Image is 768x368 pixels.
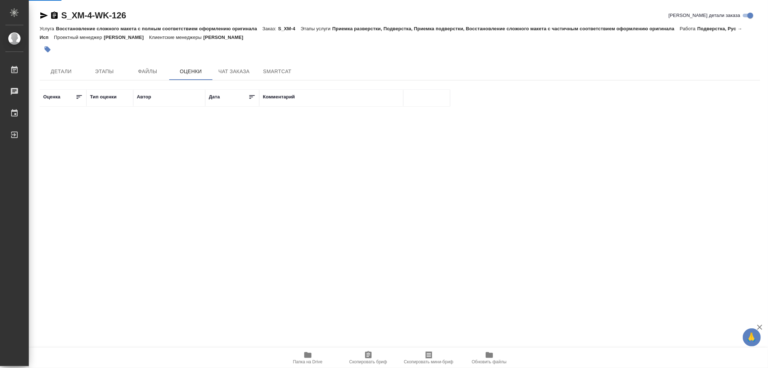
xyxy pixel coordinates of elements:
div: Комментарий [263,93,295,101]
div: Автор [137,93,151,101]
div: Оценка [43,93,60,101]
span: 🙏 [746,330,758,345]
span: Оценки [174,67,208,76]
span: Этапы [87,67,122,76]
span: Чат заказа [217,67,251,76]
p: Приемка разверстки, Подверстка, Приемка подверстки, Восстановление сложного макета с частичным со... [332,26,680,31]
p: Заказ: [262,26,278,31]
button: 🙏 [743,328,761,346]
div: Тип оценки [90,93,117,101]
p: Клиентские менеджеры [149,35,203,40]
p: [PERSON_NAME] [104,35,149,40]
span: SmartCat [260,67,295,76]
a: S_XM-4-WK-126 [61,10,126,20]
button: Скопировать ссылку [50,11,59,20]
div: Дата [209,93,220,101]
button: Добавить тэг [40,41,55,57]
span: [PERSON_NAME] детали заказа [669,12,740,19]
p: S_XM-4 [278,26,301,31]
p: Работа [680,26,697,31]
p: Этапы услуги [301,26,332,31]
p: [PERSON_NAME] [203,35,249,40]
p: Проектный менеджер [54,35,104,40]
span: Файлы [130,67,165,76]
p: Восстановление сложного макета с полным соответствием оформлению оригинала [56,26,262,31]
p: Услуга [40,26,56,31]
span: Детали [44,67,78,76]
button: Скопировать ссылку для ЯМессенджера [40,11,48,20]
